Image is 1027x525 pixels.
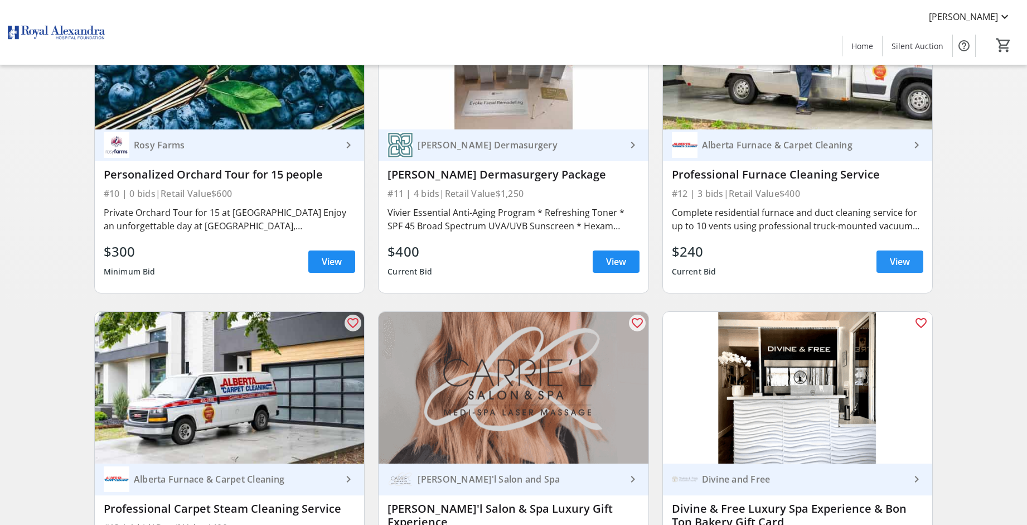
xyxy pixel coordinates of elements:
a: Home [842,36,882,56]
a: View [876,251,923,273]
div: $240 [672,242,716,262]
span: Home [851,40,873,52]
div: Private Orchard Tour for 15 at [GEOGRAPHIC_DATA] Enjoy an unforgettable day at [GEOGRAPHIC_DATA],... [104,206,355,233]
div: [PERSON_NAME] Dermasurgery Package [387,168,639,181]
img: Rosy Farms [104,132,129,158]
a: Nakatsui Dermasurgery[PERSON_NAME] Dermasurgery [379,129,648,161]
mat-icon: keyboard_arrow_right [910,138,923,152]
mat-icon: favorite_outline [631,316,644,330]
div: #11 | 4 bids | Retail Value $1,250 [387,186,639,201]
div: $300 [104,242,156,262]
div: Minimum Bid [104,262,156,282]
mat-icon: keyboard_arrow_right [342,138,355,152]
span: Silent Auction [892,40,943,52]
img: Divine and Free [672,466,697,492]
div: Vivier Essential Anti-Aging Program * Refreshing Toner * SPF 45 Broad Spectrum UVA/UVB Sunscreen ... [387,206,639,233]
div: Divine and Free [697,474,910,485]
div: #10 | 0 bids | Retail Value $600 [104,186,355,201]
img: Carrie'l Salon and Spa [387,466,413,492]
div: $400 [387,242,432,262]
a: Divine and FreeDivine and Free [663,464,932,495]
button: Help [953,35,975,57]
span: [PERSON_NAME] [929,10,998,23]
a: View [593,251,640,273]
mat-icon: keyboard_arrow_right [342,473,355,486]
div: Current Bid [387,262,432,282]
span: View [890,255,910,268]
mat-icon: keyboard_arrow_right [626,473,640,486]
div: Professional Carpet Steam Cleaning Service [104,502,355,516]
div: [PERSON_NAME] Dermasurgery [413,139,626,151]
div: Current Bid [672,262,716,282]
img: Professional Carpet Steam Cleaning Service [95,312,364,464]
mat-icon: keyboard_arrow_right [626,138,640,152]
div: Alberta Furnace & Carpet Cleaning [697,139,910,151]
a: Rosy FarmsRosy Farms [95,129,364,161]
a: Alberta Furnace & Carpet CleaningAlberta Furnace & Carpet Cleaning [663,129,932,161]
mat-icon: keyboard_arrow_right [910,473,923,486]
span: View [322,255,342,268]
div: Professional Furnace Cleaning Service [672,168,923,181]
div: #12 | 3 bids | Retail Value $400 [672,186,923,201]
img: Nakatsui Dermasurgery [387,132,413,158]
img: Divine & Free Luxury Spa Experience & Bon Ton Bakery Gift Card [663,312,932,464]
a: Silent Auction [883,36,952,56]
a: View [308,251,355,273]
div: Complete residential furnace and duct cleaning service for up to 10 vents using professional truc... [672,206,923,233]
mat-icon: favorite_outline [346,316,360,330]
img: Carrie'l Salon & Spa Luxury Gift Experience [379,312,648,464]
span: View [606,255,626,268]
div: Personalized Orchard Tour for 15 people [104,168,355,181]
button: [PERSON_NAME] [920,8,1020,26]
mat-icon: favorite_outline [914,316,928,330]
a: Carrie'l Salon and Spa[PERSON_NAME]'l Salon and Spa [379,464,648,495]
img: Royal Alexandra Hospital Foundation's Logo [7,4,106,60]
img: Alberta Furnace & Carpet Cleaning [104,466,129,492]
a: Alberta Furnace & Carpet CleaningAlberta Furnace & Carpet Cleaning [95,464,364,495]
div: [PERSON_NAME]'l Salon and Spa [413,474,626,485]
div: Rosy Farms [129,139,342,151]
button: Cart [994,35,1014,55]
div: Alberta Furnace & Carpet Cleaning [129,474,342,485]
img: Alberta Furnace & Carpet Cleaning [672,132,697,158]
